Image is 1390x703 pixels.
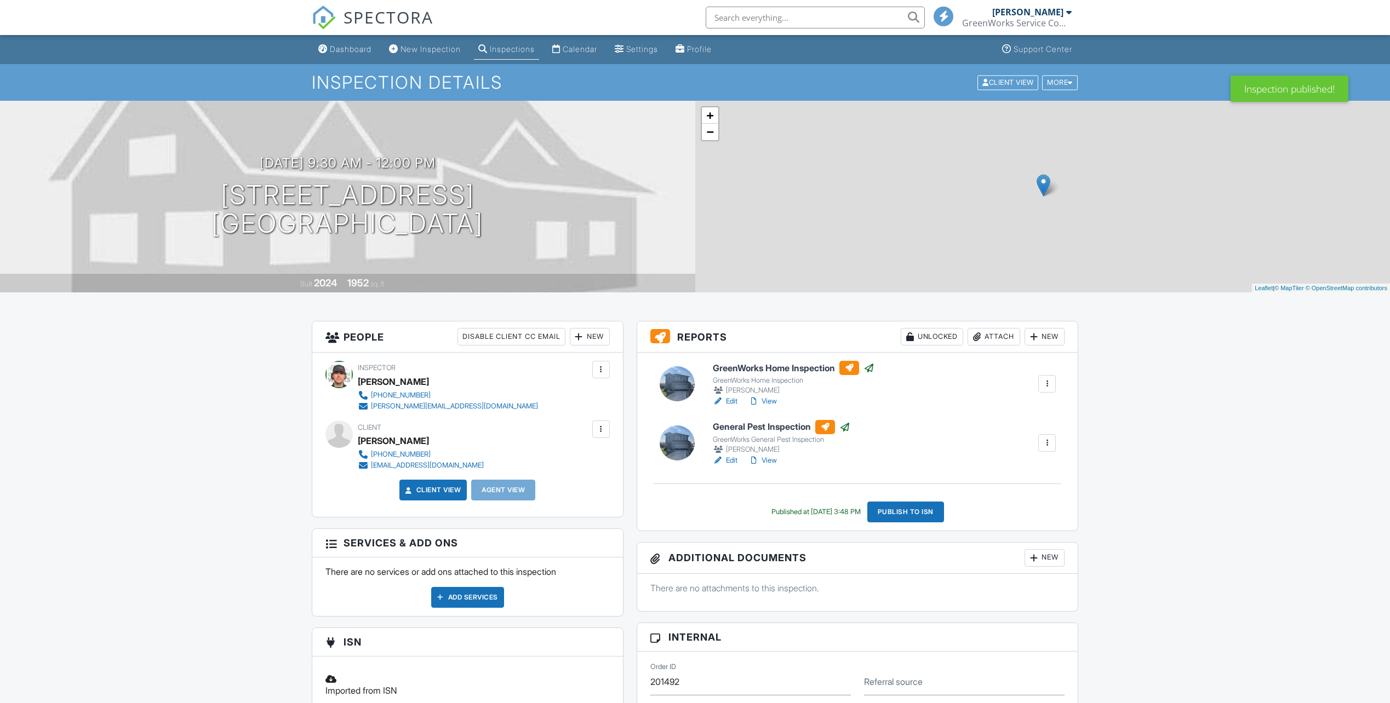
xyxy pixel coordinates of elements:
div: Attach [968,328,1020,345]
div: New Inspection [401,44,461,54]
div: Unlocked [901,328,963,345]
a: Profile [671,39,716,60]
span: SPECTORA [344,5,433,28]
div: [PERSON_NAME] [713,385,874,396]
span: sq. ft. [370,280,386,288]
h3: Internal [637,623,1078,652]
div: New [1025,549,1065,567]
div: 2024 [314,277,337,289]
div: Inspection published! [1231,76,1348,102]
h3: [DATE] 9:30 am - 12:00 pm [260,155,436,170]
div: 1952 [347,277,369,289]
div: New [1025,328,1065,345]
div: Support Center [1014,44,1072,54]
a: Leaflet [1255,285,1273,291]
h6: GreenWorks Home Inspection [713,361,874,375]
a: Inspections [474,39,539,60]
a: SPECTORA [312,15,433,38]
a: View [748,455,777,466]
div: [PERSON_NAME][EMAIL_ADDRESS][DOMAIN_NAME] [371,402,538,411]
input: Search everything... [706,7,925,28]
div: New [570,328,610,345]
div: Profile [687,44,712,54]
h1: Inspection Details [312,73,1079,92]
span: Client [358,423,381,431]
div: Calendar [563,44,597,54]
a: © OpenStreetMap contributors [1306,285,1387,291]
a: Zoom in [702,107,718,124]
div: [PERSON_NAME] [358,433,429,449]
div: There are no services or add ons attached to this inspection [312,557,623,615]
a: Edit [713,455,737,466]
h3: Additional Documents [637,543,1078,574]
a: Dashboard [314,39,376,60]
div: Inspections [490,44,535,54]
a: [EMAIL_ADDRESS][DOMAIN_NAME] [358,460,484,471]
div: [PERSON_NAME] [358,373,429,390]
div: [PHONE_NUMBER] [371,391,431,400]
a: New Inspection [385,39,465,60]
a: Client View [403,485,461,495]
h3: People [312,321,623,353]
label: Referral source [864,676,923,688]
a: [PHONE_NUMBER] [358,449,484,460]
a: General Pest Inspection GreenWorks General Pest Inspection [PERSON_NAME] [713,420,850,455]
span: Built [300,280,312,288]
p: There are no attachments to this inspection. [650,582,1065,594]
div: Publish to ISN [867,502,944,522]
label: Order ID [650,662,676,672]
div: More [1042,75,1078,90]
a: Support Center [998,39,1077,60]
h3: Services & Add ons [312,529,623,557]
h3: ISN [312,628,623,656]
a: Calendar [548,39,602,60]
div: Client View [977,75,1038,90]
h1: [STREET_ADDRESS] [GEOGRAPHIC_DATA] [211,181,483,239]
div: [EMAIL_ADDRESS][DOMAIN_NAME] [371,461,484,470]
span: Inspector [358,364,396,372]
a: © MapTiler [1274,285,1304,291]
a: View [748,396,777,407]
div: GreenWorks General Pest Inspection [713,435,850,444]
a: Edit [713,396,737,407]
div: GreenWorks Service Company [962,18,1072,28]
div: [PHONE_NUMBER] [371,450,431,459]
a: GreenWorks Home Inspection GreenWorks Home Inspection [PERSON_NAME] [713,361,874,396]
a: Client View [976,78,1041,86]
div: Settings [626,44,658,54]
div: | [1252,284,1390,293]
div: Published at [DATE] 3:48 PM [771,508,861,516]
div: Dashboard [330,44,371,54]
div: Disable Client CC Email [457,328,565,345]
h6: General Pest Inspection [713,420,850,434]
div: [PERSON_NAME] [992,7,1063,18]
div: Add Services [431,587,504,608]
img: The Best Home Inspection Software - Spectora [312,5,336,30]
div: [PERSON_NAME] [713,444,850,455]
a: Zoom out [702,124,718,140]
a: [PERSON_NAME][EMAIL_ADDRESS][DOMAIN_NAME] [358,401,538,412]
a: [PHONE_NUMBER] [358,390,538,401]
h3: Reports [637,321,1078,353]
div: GreenWorks Home Inspection [713,376,874,385]
a: Settings [610,39,662,60]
